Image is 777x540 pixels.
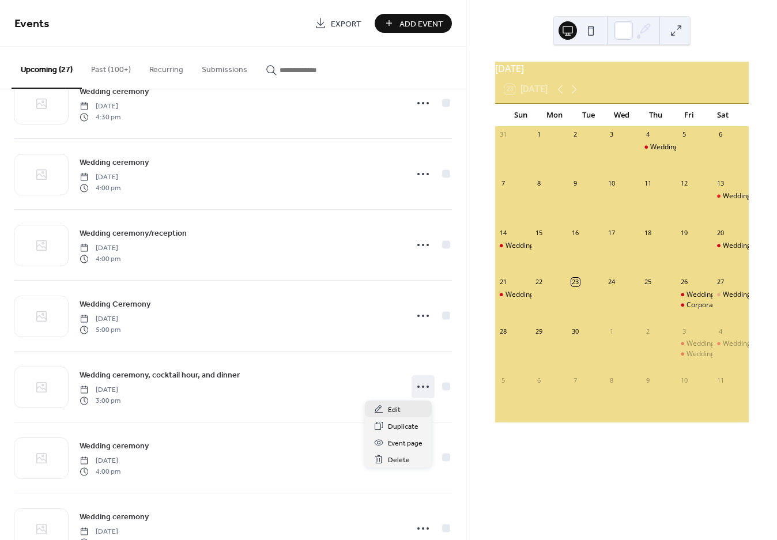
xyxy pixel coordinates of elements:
div: 15 [535,228,544,237]
div: 1 [535,130,544,139]
div: 5 [499,376,507,384]
div: 8 [607,376,616,384]
div: 17 [607,228,616,237]
span: Wedding Ceremony [80,299,150,311]
span: Wedding ceremony [80,86,149,98]
div: 26 [680,278,688,286]
div: [DATE] [495,62,749,75]
div: 4 [643,130,652,139]
a: Export [306,14,370,33]
a: Wedding ceremony [80,439,149,452]
span: Wedding ceremony, cocktail hour, and dinner [80,369,240,382]
div: 23 [571,278,580,286]
div: Wedding ceremony/reception [650,142,745,152]
div: 24 [607,278,616,286]
div: Wedding ceremony/reception [640,142,676,152]
div: 7 [499,179,507,188]
div: Sat [706,104,740,127]
div: 21 [499,278,507,286]
div: 4 [716,327,725,335]
div: Wed [605,104,639,127]
div: 10 [607,179,616,188]
div: 3 [607,130,616,139]
div: 9 [571,179,580,188]
span: Wedding ceremony [80,440,149,452]
div: Sun [504,104,538,127]
span: Export [331,18,361,30]
div: Wedding ceremony [687,290,749,300]
span: Wedding ceremony/reception [80,228,187,240]
div: 5 [680,130,688,139]
div: 7 [571,376,580,384]
div: 31 [499,130,507,139]
div: Mon [538,104,571,127]
span: Duplicate [388,421,418,433]
span: 5:00 pm [80,324,120,335]
div: 20 [716,228,725,237]
div: Wedding ceremony [676,290,712,300]
div: Tue [571,104,605,127]
span: [DATE] [80,172,120,183]
button: Upcoming (27) [12,47,82,89]
a: Wedding ceremony [80,510,149,523]
span: [DATE] [80,527,120,537]
span: 4:00 pm [80,183,120,193]
div: 30 [571,327,580,335]
span: Wedding ceremony [80,511,149,523]
div: Wedding Ceremony [687,339,750,349]
a: Wedding ceremony [80,85,149,98]
span: Edit [388,404,401,416]
a: Wedding Ceremony [80,297,150,311]
div: 18 [643,228,652,237]
div: 13 [716,179,725,188]
span: [DATE] [80,314,120,324]
div: 1 [607,327,616,335]
span: 4:30 pm [80,112,120,122]
div: Fri [672,104,706,127]
div: 2 [643,327,652,335]
div: 8 [535,179,544,188]
span: [DATE] [80,243,120,254]
a: Wedding ceremony, cocktail hour, and dinner [80,368,240,382]
div: 6 [535,376,544,384]
span: 4:00 pm [80,466,120,477]
a: Wedding ceremony/reception [80,226,187,240]
div: Corporate dinner party [676,300,712,310]
div: Wedding and reception [712,290,749,300]
button: Past (100+) [82,47,140,88]
div: Wedding ceremony [495,290,531,300]
div: 6 [716,130,725,139]
span: [DATE] [80,385,120,395]
div: Wedding Ceremony [676,339,712,349]
div: 14 [499,228,507,237]
span: Wedding ceremony [80,157,149,169]
div: 16 [571,228,580,237]
div: 10 [680,376,688,384]
div: Corporate dinner party [687,300,760,310]
div: Wedding ceremony and reception [676,349,712,359]
span: 4:00 pm [80,254,120,264]
div: 29 [535,327,544,335]
button: Add Event [375,14,452,33]
span: 3:00 pm [80,395,120,406]
div: Wedding ceremony [712,241,749,251]
div: Wedding ceremony and cocktail hour [495,241,531,251]
div: 25 [643,278,652,286]
div: 27 [716,278,725,286]
a: Wedding ceremony [80,156,149,169]
span: Events [14,13,50,35]
button: Submissions [193,47,257,88]
div: 2 [571,130,580,139]
span: Event page [388,437,423,450]
div: Wedding ceremony [506,290,568,300]
div: 3 [680,327,688,335]
span: Delete [388,454,410,466]
button: Recurring [140,47,193,88]
div: 11 [643,179,652,188]
div: 11 [716,376,725,384]
div: 12 [680,179,688,188]
div: 22 [535,278,544,286]
div: Wedding, reception, and dinner [712,339,749,349]
div: 9 [643,376,652,384]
